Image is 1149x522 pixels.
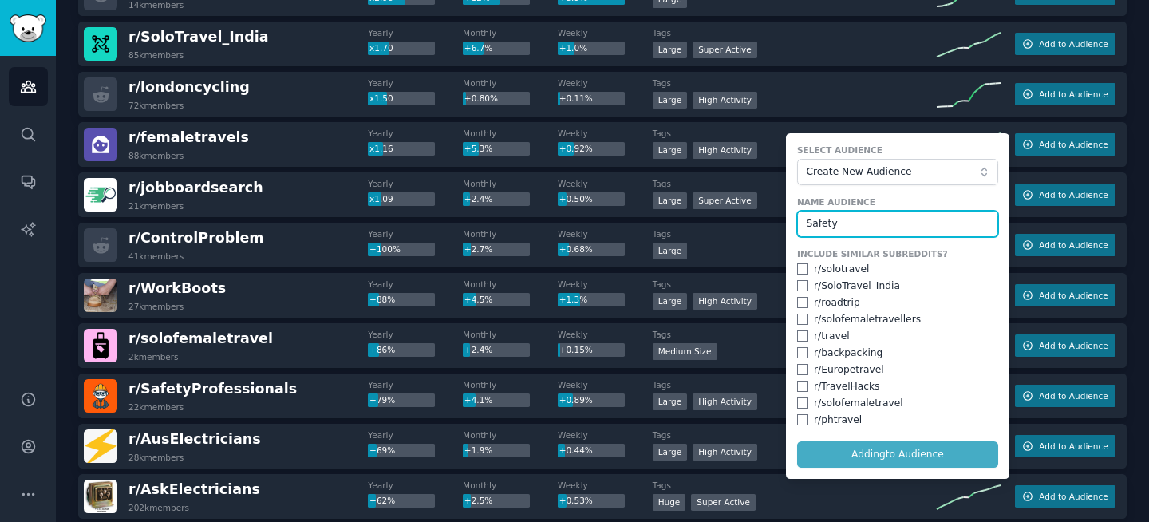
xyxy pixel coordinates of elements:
[797,144,998,156] label: Select Audience
[368,27,463,38] dt: Yearly
[559,43,587,53] span: +1.0%
[1015,184,1115,206] button: Add to Audience
[84,178,117,212] img: jobboardsearch
[128,351,179,362] div: 2k members
[464,395,492,405] span: +4.1%
[558,329,653,340] dt: Weekly
[559,445,593,455] span: +0.44%
[463,228,558,239] dt: Monthly
[806,165,981,180] span: Create New Audience
[464,194,492,204] span: +2.4%
[559,345,593,354] span: +0.15%
[1039,89,1108,100] span: Add to Audience
[463,480,558,491] dt: Monthly
[128,502,189,513] div: 202k members
[814,363,884,378] div: r/ Europetravel
[814,346,882,361] div: r/ backpacking
[814,296,860,310] div: r/ roadtrip
[128,129,249,145] span: r/ femaletravels
[128,401,184,413] div: 22k members
[693,293,757,310] div: High Activity
[128,200,184,212] div: 21k members
[368,429,463,441] dt: Yearly
[84,379,117,413] img: SafetyProfessionals
[128,29,268,45] span: r/ SoloTravel_India
[693,393,757,410] div: High Activity
[464,496,492,505] span: +2.5%
[128,330,273,346] span: r/ solofemaletravel
[463,178,558,189] dt: Monthly
[558,128,653,139] dt: Weekly
[369,445,395,455] span: +69%
[369,496,395,505] span: +62%
[463,429,558,441] dt: Monthly
[1039,441,1108,452] span: Add to Audience
[814,263,869,277] div: r/ solotravel
[1039,239,1108,251] span: Add to Audience
[1039,139,1108,150] span: Add to Audience
[369,395,395,405] span: +79%
[1015,133,1115,156] button: Add to Audience
[1039,189,1108,200] span: Add to Audience
[84,480,117,513] img: AskElectricians
[797,196,998,208] label: Name Audience
[128,452,184,463] div: 28k members
[653,393,688,410] div: Large
[368,77,463,89] dt: Yearly
[128,49,184,61] div: 85k members
[464,345,492,354] span: +2.4%
[369,345,395,354] span: +86%
[464,43,492,53] span: +6.7%
[814,330,850,344] div: r/ travel
[128,251,184,262] div: 41k members
[1039,38,1108,49] span: Add to Audience
[1015,284,1115,306] button: Add to Audience
[814,279,900,294] div: r/ SoloTravel_India
[653,343,717,360] div: Medium Size
[814,397,903,411] div: r/ solofemaletravel
[1015,33,1115,55] button: Add to Audience
[558,480,653,491] dt: Weekly
[368,329,463,340] dt: Yearly
[653,142,688,159] div: Large
[653,379,937,390] dt: Tags
[653,92,688,109] div: Large
[128,150,184,161] div: 88k members
[368,279,463,290] dt: Yearly
[369,194,393,204] span: x1.09
[653,192,688,209] div: Large
[128,230,263,246] span: r/ ControlProblem
[653,128,937,139] dt: Tags
[463,27,558,38] dt: Monthly
[464,93,498,103] span: +0.80%
[128,431,261,447] span: r/ AusElectricians
[368,128,463,139] dt: Yearly
[653,444,688,461] div: Large
[653,178,937,189] dt: Tags
[814,380,880,394] div: r/ TravelHacks
[693,142,757,159] div: High Activity
[558,27,653,38] dt: Weekly
[1015,234,1115,256] button: Add to Audience
[1015,83,1115,105] button: Add to Audience
[368,480,463,491] dt: Yearly
[693,444,757,461] div: High Activity
[463,279,558,290] dt: Monthly
[1015,485,1115,508] button: Add to Audience
[559,144,593,153] span: +0.92%
[84,429,117,463] img: AusElectricians
[558,279,653,290] dt: Weekly
[464,144,492,153] span: +5.3%
[558,379,653,390] dt: Weekly
[653,42,688,58] div: Large
[128,280,226,296] span: r/ WorkBoots
[653,429,937,441] dt: Tags
[693,192,757,209] div: Super Active
[84,27,117,61] img: SoloTravel_India
[368,178,463,189] dt: Yearly
[814,413,862,428] div: r/ phtravel
[558,429,653,441] dt: Weekly
[463,128,558,139] dt: Monthly
[691,494,756,511] div: Super Active
[558,178,653,189] dt: Weekly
